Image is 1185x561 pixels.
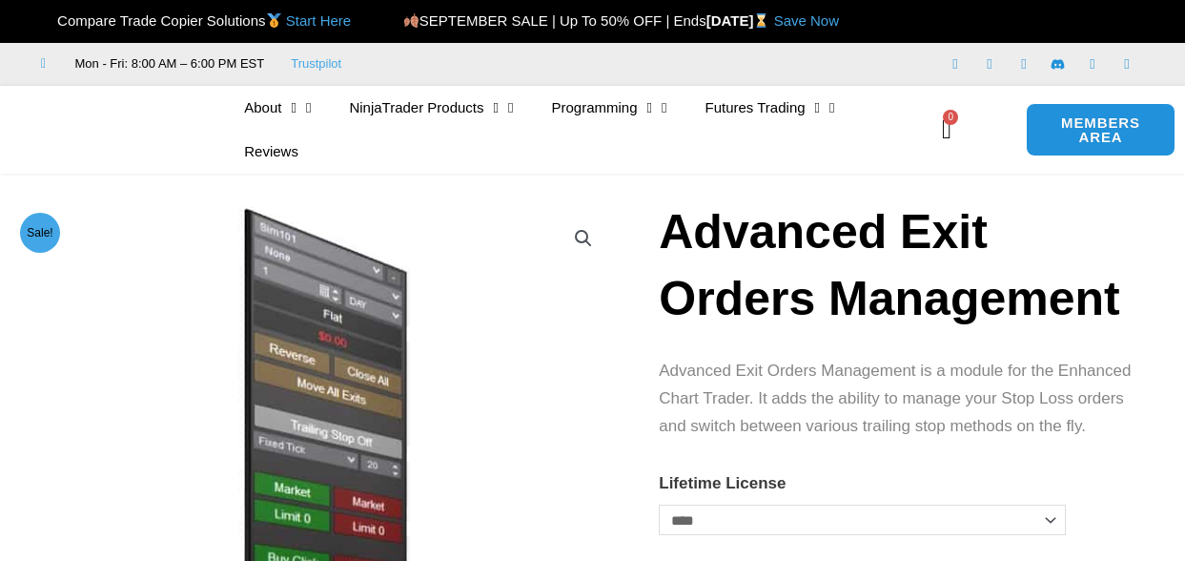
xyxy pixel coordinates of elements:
[659,474,786,492] label: Lifetime License
[225,86,330,130] a: About
[943,110,958,125] span: 0
[404,13,419,28] img: 🍂
[225,86,925,174] nav: Menu
[913,102,980,157] a: 0
[659,545,692,556] a: Clear options
[16,95,221,164] img: LogoAI | Affordable Indicators – NinjaTrader
[20,213,60,253] span: Sale!
[267,13,281,28] img: 🥇
[1026,103,1175,156] a: MEMBERS AREA
[330,86,532,130] a: NinjaTrader Products
[754,13,768,28] img: ⌛
[41,12,351,29] span: Compare Trade Copier Solutions
[42,13,56,28] img: 🏆
[659,358,1137,441] p: Advanced Exit Orders Management is a module for the Enhanced Chart Trader. It adds the ability to...
[774,12,839,29] a: Save Now
[291,52,341,75] a: Trustpilot
[286,12,351,29] a: Start Here
[566,221,601,256] a: View full-screen image gallery
[686,86,854,130] a: Futures Trading
[1046,115,1154,144] span: MEMBERS AREA
[659,198,1137,332] h1: Advanced Exit Orders Management
[706,12,774,29] strong: [DATE]
[403,12,706,29] span: SEPTEMBER SALE | Up To 50% OFF | Ends
[71,52,265,75] span: Mon - Fri: 8:00 AM – 6:00 PM EST
[225,130,317,174] a: Reviews
[533,86,686,130] a: Programming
